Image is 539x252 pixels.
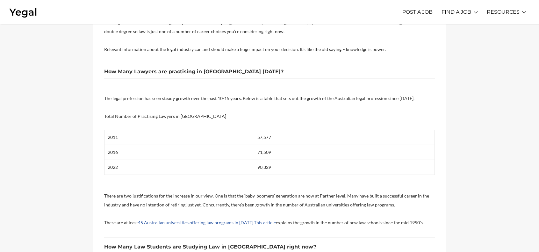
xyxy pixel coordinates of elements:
a: POST A JOB [402,3,433,21]
a: FIND A JOB [442,3,471,21]
p: There are two justifications for the increase in our view. One is that the ‘baby-boomers’ generat... [104,191,435,209]
p: The legal profession has seen steady growth over the past 10-15 years. Below is a table that sets... [104,94,435,103]
td: 2022 [104,160,254,175]
b: How Many Law Students are Studying Law in [GEOGRAPHIC_DATA] right now? [104,244,316,250]
td: 2011 [104,130,254,145]
p: You might be in the formative stages of your career or have just graduated from your law degree. ... [104,18,435,36]
b: How Many Lawyers are practising in [GEOGRAPHIC_DATA] [DATE]? [104,68,284,75]
td: 71,509 [254,145,435,160]
td: 90,329 [254,160,435,175]
a: 45 Australian universities offering law programs in [DATE] [138,220,253,225]
p: There are at least . explains the growth in the number of new law schools since the mid 1990’s. [104,218,435,227]
a: This article [254,220,276,225]
p: Total Number of Practising Lawyers in [GEOGRAPHIC_DATA] [104,112,435,121]
td: 2016 [104,145,254,160]
td: 57,577 [254,130,435,145]
p: Relevant information about the legal industry can and should make a huge impact on your decision.... [104,45,435,54]
a: RESOURCES [487,3,520,21]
